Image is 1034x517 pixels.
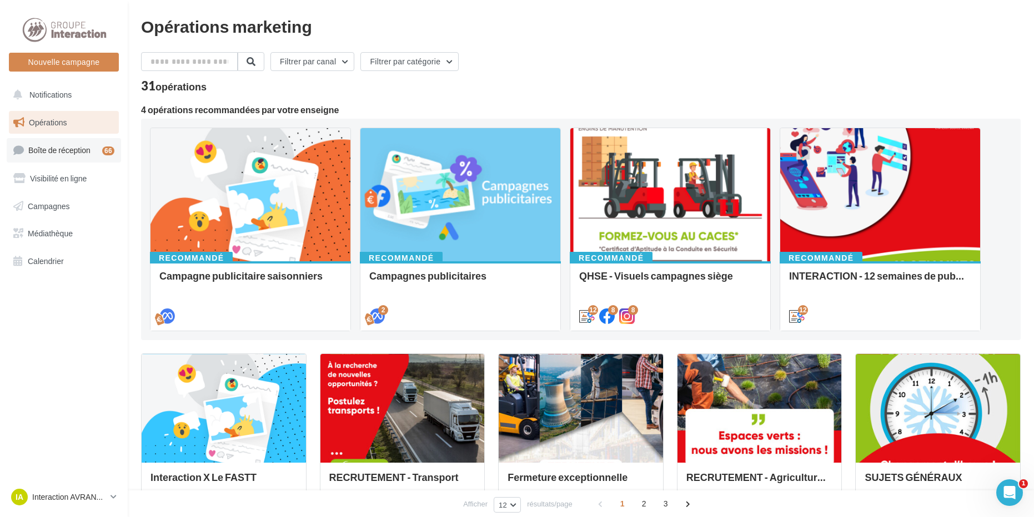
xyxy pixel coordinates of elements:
iframe: Intercom live chat [996,479,1023,506]
div: Campagne publicitaire saisonniers [159,270,342,292]
div: Opérations marketing [141,18,1021,34]
a: Opérations [7,111,121,134]
div: 2 [378,305,388,315]
div: 66 [102,146,114,155]
div: 12 [588,305,598,315]
a: IA Interaction AVRANCHES [9,486,119,508]
span: Calendrier [28,256,64,266]
div: 31 [141,80,207,92]
button: Filtrer par catégorie [360,52,459,71]
span: résultats/page [527,499,573,509]
div: opérations [155,82,207,92]
a: Campagnes [7,195,121,218]
div: 4 opérations recommandées par votre enseigne [141,105,1021,114]
div: 8 [628,305,638,315]
div: 8 [608,305,618,315]
div: Campagnes publicitaires [369,270,551,292]
a: Calendrier [7,250,121,273]
div: Recommandé [360,252,443,264]
div: 12 [798,305,808,315]
span: Boîte de réception [28,145,91,155]
div: Recommandé [570,252,652,264]
div: SUJETS GÉNÉRAUX [865,472,1011,494]
div: Recommandé [150,252,233,264]
span: Campagnes [28,201,70,210]
div: Fermeture exceptionnelle [508,472,654,494]
div: QHSE - Visuels campagnes siège [579,270,761,292]
div: Interaction X Le FASTT [150,472,297,494]
a: Médiathèque [7,222,121,245]
span: 12 [499,500,507,509]
span: Opérations [29,118,67,127]
span: 3 [657,495,675,513]
button: 12 [494,497,521,513]
div: Recommandé [780,252,862,264]
div: INTERACTION - 12 semaines de publication [789,270,971,292]
a: Visibilité en ligne [7,167,121,190]
span: Médiathèque [28,229,73,238]
span: IA [16,491,23,503]
span: Afficher [463,499,488,509]
div: RECRUTEMENT - Transport [329,472,476,494]
span: Notifications [29,90,72,99]
button: Notifications [7,83,117,107]
button: Nouvelle campagne [9,53,119,72]
span: 1 [614,495,631,513]
span: 1 [1019,479,1028,488]
span: 2 [635,495,653,513]
a: Boîte de réception66 [7,138,121,162]
button: Filtrer par canal [270,52,354,71]
span: Visibilité en ligne [30,174,87,183]
p: Interaction AVRANCHES [32,491,106,503]
div: RECRUTEMENT - Agriculture / Espaces verts [686,472,833,494]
